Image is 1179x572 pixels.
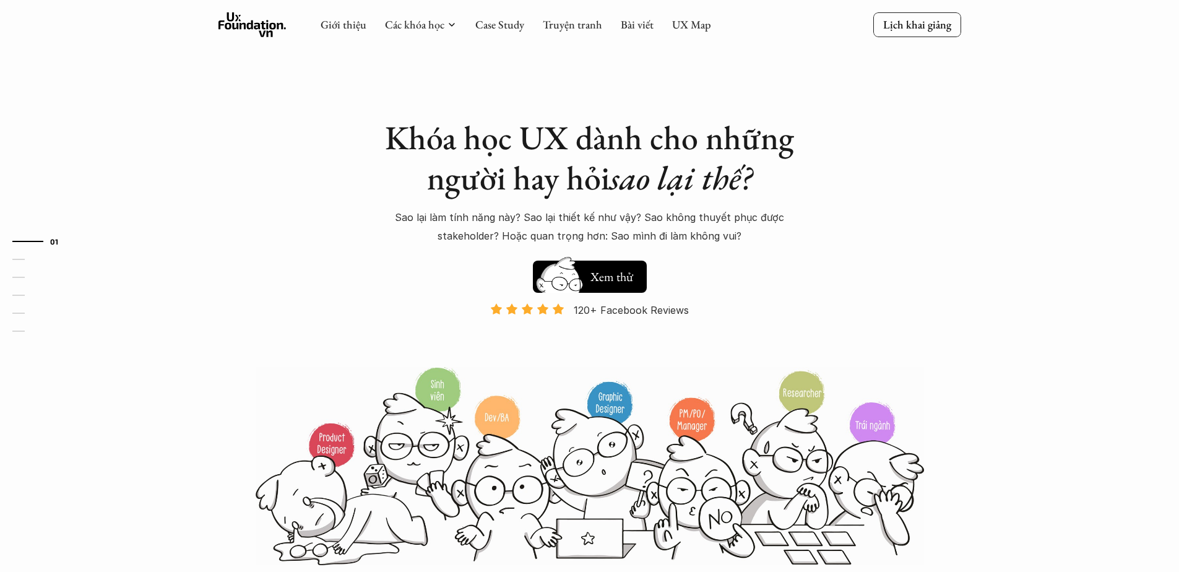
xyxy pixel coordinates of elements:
[373,208,806,246] p: Sao lại làm tính năng này? Sao lại thiết kế như vậy? Sao không thuyết phục được stakeholder? Hoặc...
[475,17,524,32] a: Case Study
[533,254,647,293] a: Xem thử
[480,303,700,365] a: 120+ Facebook Reviews
[321,17,366,32] a: Giới thiệu
[543,17,602,32] a: Truyện tranh
[621,17,654,32] a: Bài viết
[672,17,711,32] a: UX Map
[610,156,752,199] em: sao lại thế?
[589,268,634,285] h5: Xem thử
[385,17,444,32] a: Các khóa học
[50,236,59,245] strong: 01
[373,118,806,198] h1: Khóa học UX dành cho những người hay hỏi
[873,12,961,37] a: Lịch khai giảng
[12,234,71,249] a: 01
[574,301,689,319] p: 120+ Facebook Reviews
[883,17,951,32] p: Lịch khai giảng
